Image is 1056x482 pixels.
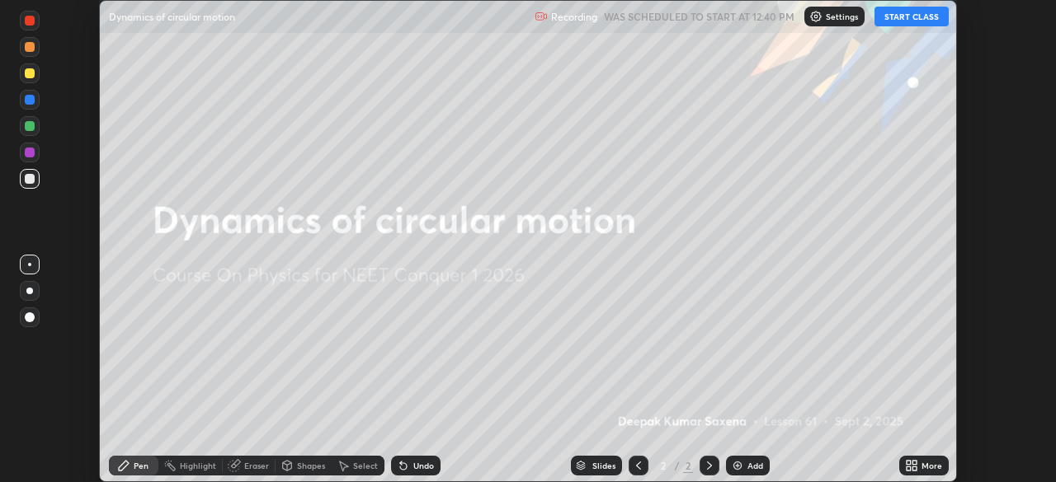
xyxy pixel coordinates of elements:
img: add-slide-button [731,459,744,472]
button: START CLASS [874,7,949,26]
div: Eraser [244,461,269,470]
div: Pen [134,461,148,470]
h5: WAS SCHEDULED TO START AT 12:40 PM [604,9,794,24]
div: 2 [655,461,672,470]
div: Highlight [180,461,216,470]
div: Shapes [297,461,325,470]
div: Select [353,461,378,470]
p: Recording [551,11,597,23]
img: class-settings-icons [809,10,823,23]
div: More [922,461,942,470]
div: 2 [683,458,693,473]
div: Add [747,461,763,470]
p: Dynamics of circular motion [109,10,235,23]
img: recording.375f2c34.svg [535,10,548,23]
div: / [675,461,680,470]
p: Settings [826,12,858,21]
div: Slides [592,461,615,470]
div: Undo [413,461,434,470]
